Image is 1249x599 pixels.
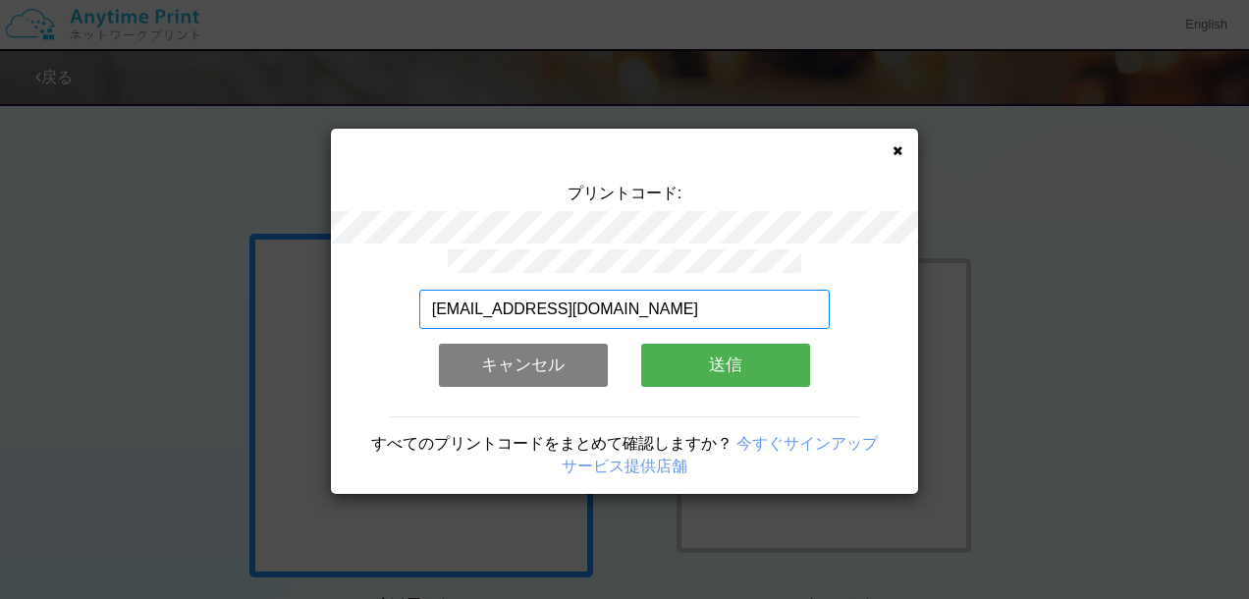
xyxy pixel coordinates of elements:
[371,435,733,452] span: すべてのプリントコードをまとめて確認しますか？
[641,344,810,387] button: 送信
[736,435,878,452] a: 今すぐサインアップ
[568,185,681,201] span: プリントコード:
[562,458,687,474] a: サービス提供店舗
[439,344,608,387] button: キャンセル
[419,290,831,329] input: メールアドレス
